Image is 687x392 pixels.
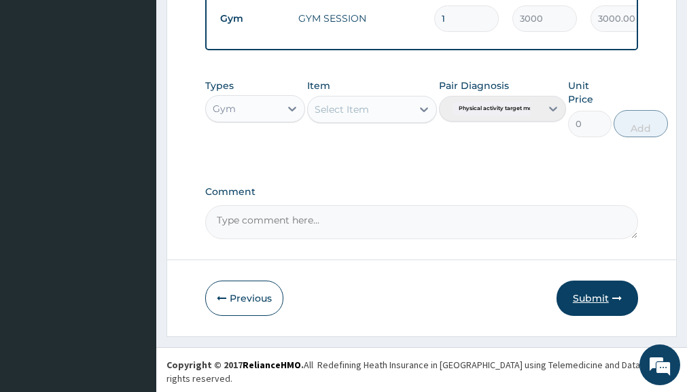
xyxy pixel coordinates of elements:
button: Add [614,110,668,137]
label: Types [205,80,234,92]
td: GYM SESSION [292,5,427,32]
label: Pair Diagnosis [439,79,509,92]
div: Minimize live chat window [223,7,256,39]
textarea: Type your message and hit 'Enter' [7,253,259,301]
span: We're online! [79,112,188,249]
div: Select Item [315,103,369,116]
a: RelianceHMO [243,359,301,371]
button: Submit [557,281,638,316]
td: Gym [213,6,292,31]
label: Item [307,79,330,92]
div: Chat with us now [71,76,228,94]
button: Previous [205,281,283,316]
img: d_794563401_company_1708531726252_794563401 [25,68,55,102]
div: Redefining Heath Insurance in [GEOGRAPHIC_DATA] using Telemedicine and Data Science! [317,358,677,372]
div: Gym [213,102,236,115]
label: Comment [205,186,638,198]
strong: Copyright © 2017 . [166,359,304,371]
label: Unit Price [568,79,612,106]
